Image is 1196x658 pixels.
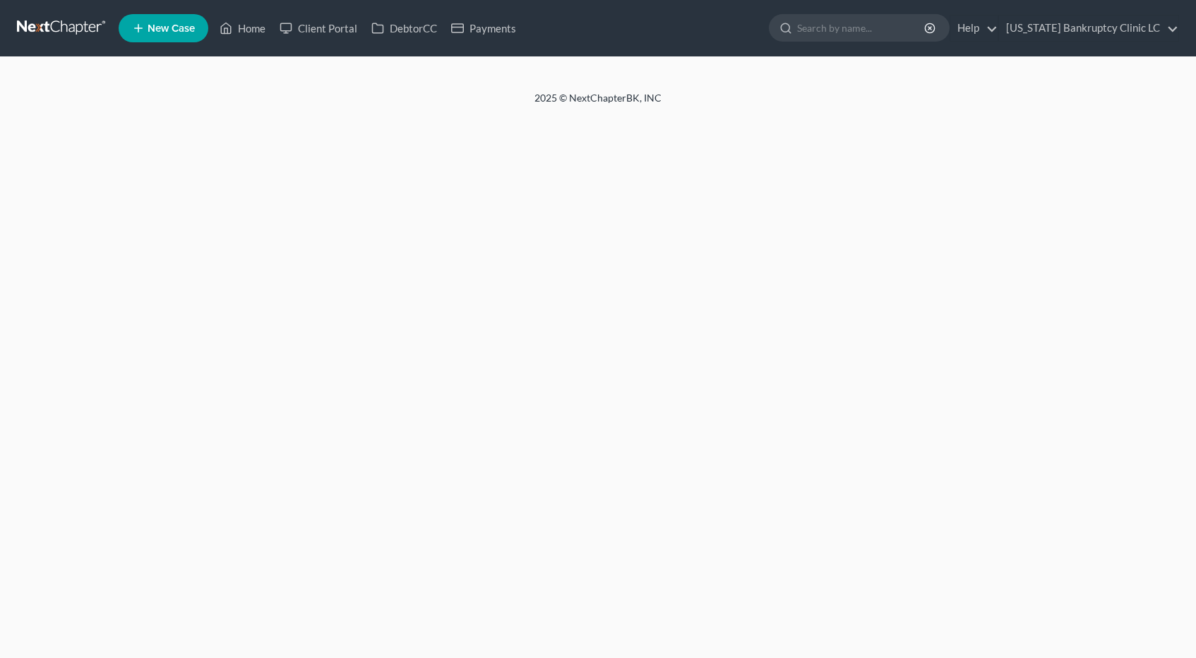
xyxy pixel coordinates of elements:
a: Client Portal [273,16,364,41]
a: DebtorCC [364,16,444,41]
a: [US_STATE] Bankruptcy Clinic LC [999,16,1178,41]
a: Home [213,16,273,41]
div: 2025 © NextChapterBK, INC [196,91,1000,116]
input: Search by name... [797,15,926,41]
a: Payments [444,16,523,41]
span: New Case [148,23,195,34]
a: Help [950,16,998,41]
